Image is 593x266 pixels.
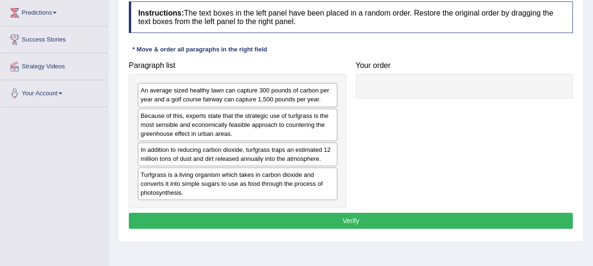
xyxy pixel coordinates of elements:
div: In addition to reducing carbon dioxide, turfgrass traps an estimated 12 million tons of dust and ... [138,142,337,166]
button: Verify [129,213,573,229]
b: Instructions: [138,9,184,17]
div: An average sized healthy lawn can capture 300 pounds of carbon per year and a golf course fairway... [138,83,337,107]
h4: The text boxes in the left panel have been placed in a random order. Restore the original order b... [129,1,573,33]
div: Because of this, experts state that the strategic use of turfgrass is the most sensible and econo... [138,108,337,141]
a: Your Account [0,80,108,104]
a: Success Stories [0,26,108,50]
div: * Move & order all paragraphs in the right field [129,45,271,54]
h4: Paragraph list [129,61,346,70]
div: Turfgrass is a living organism which takes in carbon dioxide and converts it into simple sugars t... [138,167,337,200]
a: Strategy Videos [0,53,108,77]
h4: Your order [356,61,573,70]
